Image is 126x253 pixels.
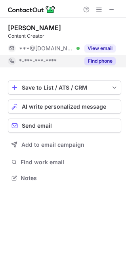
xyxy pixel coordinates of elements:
[8,24,61,32] div: [PERSON_NAME]
[8,80,121,95] button: save-profile-one-click
[8,157,121,168] button: Find work email
[21,159,118,166] span: Find work email
[84,57,116,65] button: Reveal Button
[22,84,107,91] div: Save to List / ATS / CRM
[21,174,118,182] span: Notes
[8,33,121,40] div: Content Creator
[22,103,106,110] span: AI write personalized message
[19,45,74,52] span: ***@[DOMAIN_NAME]
[8,119,121,133] button: Send email
[21,142,84,148] span: Add to email campaign
[8,172,121,184] button: Notes
[84,44,116,52] button: Reveal Button
[8,5,55,14] img: ContactOut v5.3.10
[8,100,121,114] button: AI write personalized message
[8,138,121,152] button: Add to email campaign
[22,123,52,129] span: Send email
